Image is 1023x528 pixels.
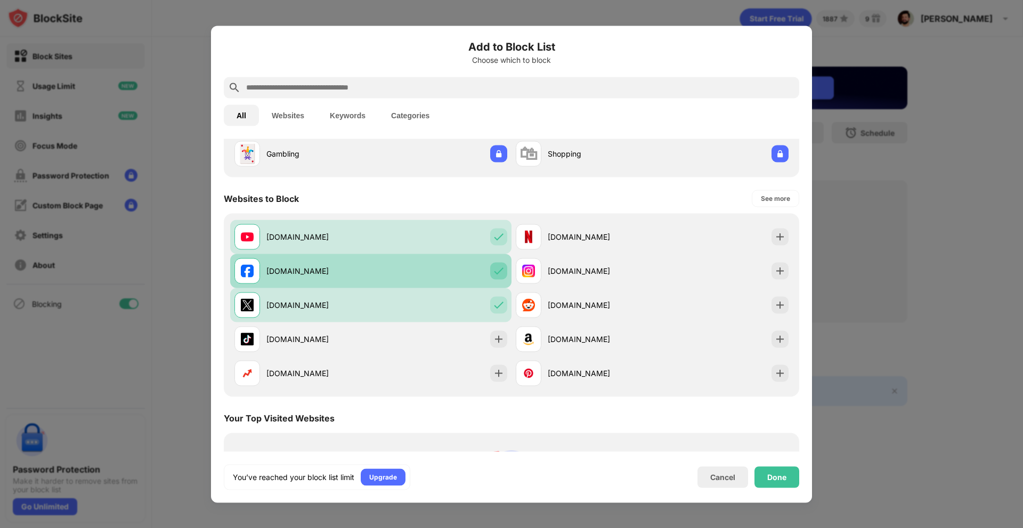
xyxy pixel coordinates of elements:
[266,334,371,345] div: [DOMAIN_NAME]
[266,265,371,277] div: [DOMAIN_NAME]
[266,148,371,159] div: Gambling
[241,230,254,243] img: favicons
[369,472,397,482] div: Upgrade
[224,104,259,126] button: All
[548,334,652,345] div: [DOMAIN_NAME]
[266,231,371,242] div: [DOMAIN_NAME]
[548,368,652,379] div: [DOMAIN_NAME]
[522,230,535,243] img: favicons
[767,473,786,481] div: Done
[548,148,652,159] div: Shopping
[224,412,335,423] div: Your Top Visited Websites
[378,104,442,126] button: Categories
[548,299,652,311] div: [DOMAIN_NAME]
[241,298,254,311] img: favicons
[519,143,538,165] div: 🛍
[233,472,354,482] div: You’ve reached your block list limit
[548,265,652,277] div: [DOMAIN_NAME]
[317,104,378,126] button: Keywords
[486,445,537,497] img: personal-suggestions.svg
[522,264,535,277] img: favicons
[241,264,254,277] img: favicons
[241,367,254,379] img: favicons
[522,298,535,311] img: favicons
[266,368,371,379] div: [DOMAIN_NAME]
[224,38,799,54] h6: Add to Block List
[224,55,799,64] div: Choose which to block
[522,367,535,379] img: favicons
[241,332,254,345] img: favicons
[548,231,652,242] div: [DOMAIN_NAME]
[266,299,371,311] div: [DOMAIN_NAME]
[236,143,258,165] div: 🃏
[761,193,790,204] div: See more
[522,332,535,345] img: favicons
[259,104,317,126] button: Websites
[228,81,241,94] img: search.svg
[224,193,299,204] div: Websites to Block
[710,473,735,482] div: Cancel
